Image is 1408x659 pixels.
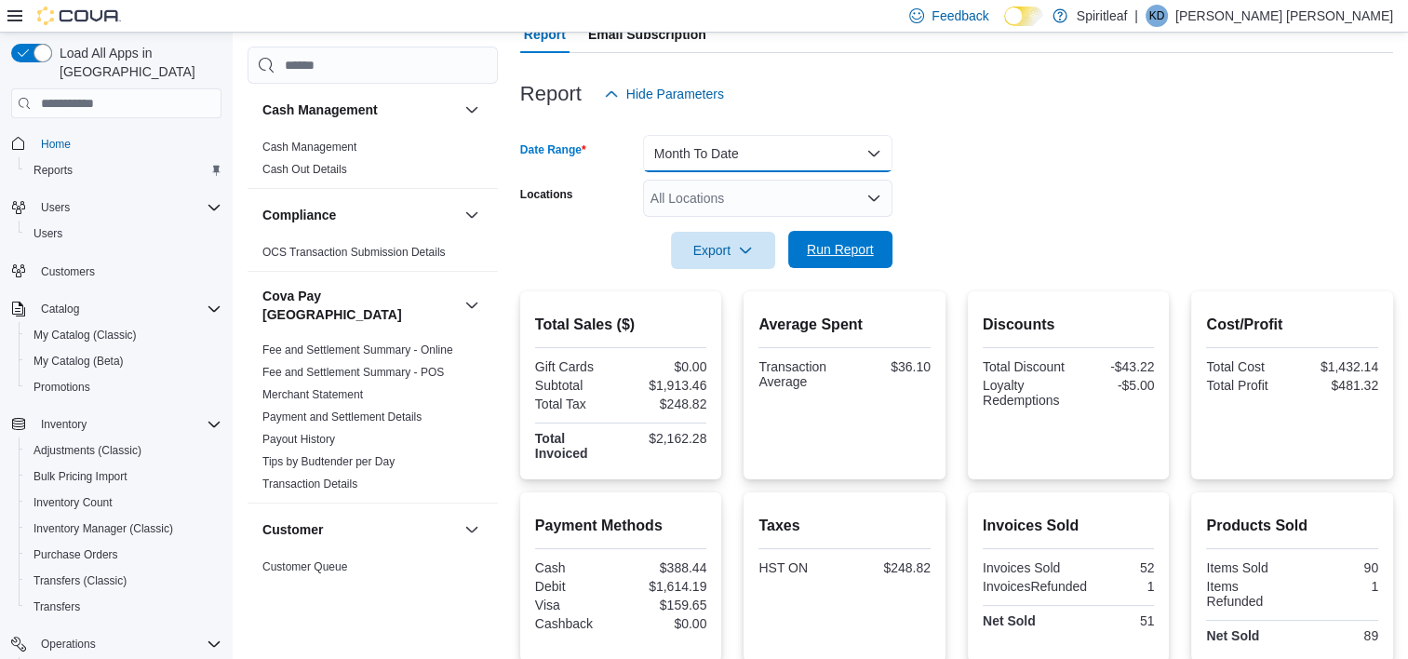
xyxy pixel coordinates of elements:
strong: Total Invoiced [535,431,588,461]
button: Export [671,232,775,269]
button: Inventory [4,411,229,437]
span: Hide Parameters [626,85,724,103]
span: My Catalog (Classic) [34,328,137,343]
p: [PERSON_NAME] [PERSON_NAME] [1175,5,1393,27]
div: -$5.00 [1072,378,1154,393]
a: Users [26,222,70,245]
span: Transfers (Classic) [34,573,127,588]
h3: Customer [262,520,323,539]
div: $0.00 [624,616,706,631]
a: Tips by Budtender per Day [262,455,395,468]
div: $0.00 [624,359,706,374]
div: Invoices Sold [983,560,1065,575]
p: | [1134,5,1138,27]
div: $1,432.14 [1296,359,1378,374]
span: Transaction Details [262,477,357,491]
span: Reports [26,159,221,182]
a: Merchant Statement [262,388,363,401]
div: Kenneth D L [1146,5,1168,27]
span: Report [524,16,566,53]
span: Customers [34,260,221,283]
a: Bulk Pricing Import [26,465,135,488]
button: Transfers [19,594,229,620]
button: Cova Pay [GEOGRAPHIC_DATA] [262,287,457,324]
h2: Invoices Sold [983,515,1155,537]
span: Inventory [34,413,221,436]
span: Purchase Orders [34,547,118,562]
div: Debit [535,579,617,594]
a: Transfers (Classic) [26,570,134,592]
span: Catalog [41,302,79,316]
strong: Net Sold [983,613,1036,628]
button: Customer [461,518,483,541]
span: Dark Mode [1004,26,1005,27]
span: Bulk Pricing Import [26,465,221,488]
h2: Products Sold [1206,515,1378,537]
span: Inventory [41,417,87,432]
h3: Report [520,83,582,105]
a: Transfers [26,596,87,618]
span: Bulk Pricing Import [34,469,127,484]
div: 89 [1296,628,1378,643]
button: Users [4,195,229,221]
span: Inventory Manager (Classic) [34,521,173,536]
span: Users [26,222,221,245]
span: Export [682,232,764,269]
span: Inventory Count [26,491,221,514]
span: Inventory Manager (Classic) [26,518,221,540]
a: Cash Out Details [262,163,347,176]
span: Adjustments (Classic) [26,439,221,462]
span: Operations [34,633,221,655]
button: Inventory Count [19,490,229,516]
div: Transaction Average [758,359,840,389]
button: Purchase Orders [19,542,229,568]
div: Items Refunded [1206,579,1288,609]
button: Reports [19,157,229,183]
div: $36.10 [849,359,931,374]
div: Cashback [535,616,617,631]
a: Fee and Settlement Summary - POS [262,366,444,379]
button: Customers [4,258,229,285]
div: InvoicesRefunded [983,579,1087,594]
a: Payout History [262,433,335,446]
h2: Total Sales ($) [535,314,707,336]
span: Customers [41,264,95,279]
button: Users [34,196,77,219]
button: Cash Management [262,101,457,119]
div: Subtotal [535,378,617,393]
span: KD [1148,5,1164,27]
div: Compliance [248,241,498,271]
button: Catalog [4,296,229,322]
button: Users [19,221,229,247]
div: $1,614.19 [624,579,706,594]
div: 52 [1072,560,1154,575]
div: Visa [535,598,617,612]
span: Home [41,137,71,152]
span: Payout History [262,432,335,447]
div: 1 [1094,579,1154,594]
span: Purchase Orders [26,544,221,566]
h2: Cost/Profit [1206,314,1378,336]
span: Transfers [34,599,80,614]
span: Operations [41,637,96,652]
button: Operations [34,633,103,655]
div: Total Discount [983,359,1065,374]
button: Open list of options [866,191,881,206]
div: 90 [1296,560,1378,575]
button: Home [4,129,229,156]
a: Inventory Count [26,491,120,514]
span: Merchant Statement [262,387,363,402]
button: My Catalog (Beta) [19,348,229,374]
div: Gift Cards [535,359,617,374]
div: Cash [535,560,617,575]
div: $248.82 [849,560,931,575]
h3: Compliance [262,206,336,224]
h3: Cash Management [262,101,378,119]
button: Adjustments (Classic) [19,437,229,464]
div: $388.44 [624,560,706,575]
a: Customers [34,261,102,283]
span: Catalog [34,298,221,320]
span: My Catalog (Beta) [26,350,221,372]
span: Fee and Settlement Summary - POS [262,365,444,380]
